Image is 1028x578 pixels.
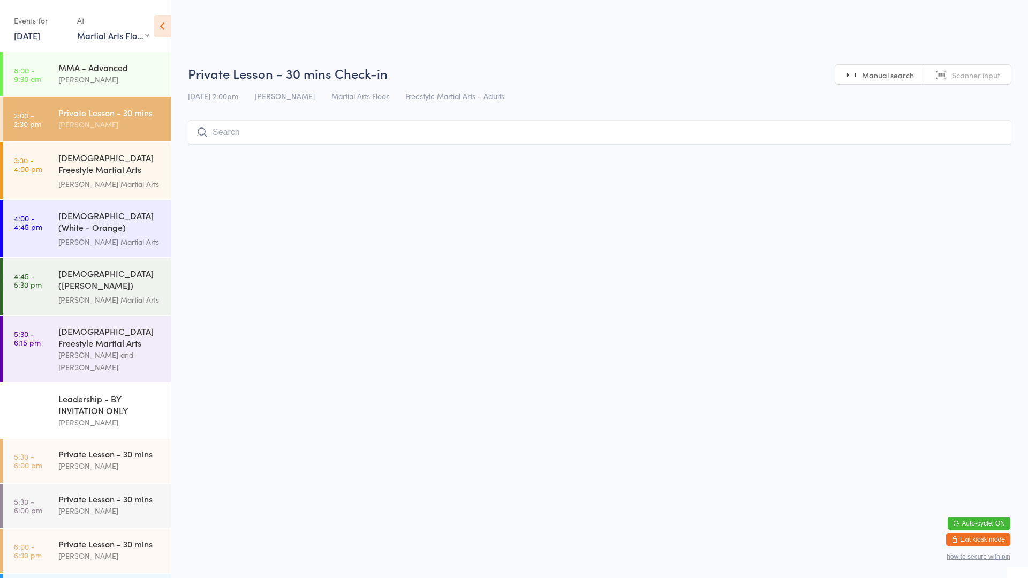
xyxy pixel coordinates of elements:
[58,209,162,236] div: [DEMOGRAPHIC_DATA] (White - Orange) Freestyle Martial Arts
[3,258,171,315] a: 4:45 -5:30 pm[DEMOGRAPHIC_DATA] ([PERSON_NAME]) Freestyle Martial Arts[PERSON_NAME] Martial Arts
[58,505,162,517] div: [PERSON_NAME]
[14,66,41,83] time: 8:00 - 9:30 am
[58,460,162,472] div: [PERSON_NAME]
[188,91,238,101] span: [DATE] 2:00pm
[3,384,171,438] a: 5:30 -6:00 pmLeadership - BY INVITATION ONLY[PERSON_NAME]
[77,29,149,41] div: Martial Arts Floor
[58,393,162,416] div: Leadership - BY INVITATION ONLY
[58,416,162,429] div: [PERSON_NAME]
[3,200,171,257] a: 4:00 -4:45 pm[DEMOGRAPHIC_DATA] (White - Orange) Freestyle Martial Arts[PERSON_NAME] Martial Arts
[58,107,162,118] div: Private Lesson - 30 mins
[3,529,171,573] a: 6:00 -6:30 pmPrivate Lesson - 30 mins[PERSON_NAME]
[14,111,41,128] time: 2:00 - 2:30 pm
[405,91,504,101] span: Freestyle Martial Arts - Adults
[14,29,40,41] a: [DATE]
[3,52,171,96] a: 8:00 -9:30 amMMA - Advanced[PERSON_NAME]
[14,542,42,559] time: 6:00 - 6:30 pm
[331,91,389,101] span: Martial Arts Floor
[58,294,162,306] div: [PERSON_NAME] Martial Arts
[58,349,162,373] div: [PERSON_NAME] and [PERSON_NAME]
[3,439,171,483] a: 5:30 -6:00 pmPrivate Lesson - 30 mins[PERSON_NAME]
[3,316,171,382] a: 5:30 -6:15 pm[DEMOGRAPHIC_DATA] Freestyle Martial Arts[PERSON_NAME] and [PERSON_NAME]
[188,120,1011,145] input: Search
[77,12,149,29] div: At
[3,484,171,528] a: 5:30 -6:00 pmPrivate Lesson - 30 mins[PERSON_NAME]
[14,397,42,414] time: 5:30 - 6:00 pm
[58,118,162,131] div: [PERSON_NAME]
[14,156,42,173] time: 3:30 - 4:00 pm
[58,538,162,550] div: Private Lesson - 30 mins
[952,70,1000,80] span: Scanner input
[58,493,162,505] div: Private Lesson - 30 mins
[255,91,315,101] span: [PERSON_NAME]
[14,272,42,289] time: 4:45 - 5:30 pm
[58,73,162,86] div: [PERSON_NAME]
[14,214,42,231] time: 4:00 - 4:45 pm
[58,448,162,460] div: Private Lesson - 30 mins
[58,62,162,73] div: MMA - Advanced
[948,517,1010,530] button: Auto-cycle: ON
[14,329,41,347] time: 5:30 - 6:15 pm
[58,152,162,178] div: [DEMOGRAPHIC_DATA] Freestyle Martial Arts (Little Heroes)
[946,533,1010,546] button: Exit kiosk mode
[3,97,171,141] a: 2:00 -2:30 pmPrivate Lesson - 30 mins[PERSON_NAME]
[58,550,162,562] div: [PERSON_NAME]
[947,553,1010,560] button: how to secure with pin
[3,142,171,199] a: 3:30 -4:00 pm[DEMOGRAPHIC_DATA] Freestyle Martial Arts (Little Heroes)[PERSON_NAME] Martial Arts
[14,497,42,514] time: 5:30 - 6:00 pm
[14,452,42,469] time: 5:30 - 6:00 pm
[862,70,914,80] span: Manual search
[58,267,162,294] div: [DEMOGRAPHIC_DATA] ([PERSON_NAME]) Freestyle Martial Arts
[14,12,66,29] div: Events for
[58,178,162,190] div: [PERSON_NAME] Martial Arts
[188,64,1011,82] h2: Private Lesson - 30 mins Check-in
[58,236,162,248] div: [PERSON_NAME] Martial Arts
[58,325,162,349] div: [DEMOGRAPHIC_DATA] Freestyle Martial Arts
